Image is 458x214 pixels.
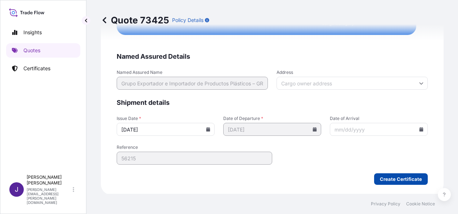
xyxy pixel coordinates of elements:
span: Address [277,70,428,75]
a: Insights [6,25,80,40]
a: Privacy Policy [371,201,400,207]
p: [PERSON_NAME] [PERSON_NAME] [27,174,71,186]
span: Issue Date [117,116,215,121]
a: Certificates [6,61,80,76]
a: Quotes [6,43,80,58]
input: mm/dd/yyyy [330,123,428,136]
p: Insights [23,29,42,36]
span: J [15,186,18,193]
p: [PERSON_NAME][EMAIL_ADDRESS][PERSON_NAME][DOMAIN_NAME] [27,187,71,205]
p: Create Certificate [380,175,422,183]
input: mm/dd/yyyy [117,123,215,136]
input: mm/dd/yyyy [223,123,321,136]
input: Your internal reference [117,152,272,165]
span: Date of Arrival [330,116,428,121]
a: Cookie Notice [406,201,435,207]
span: Named Assured Details [117,52,428,61]
p: Quotes [23,47,40,54]
p: Policy Details [172,17,203,24]
button: Create Certificate [374,173,428,185]
p: Certificates [23,65,50,72]
span: Reference [117,144,272,150]
span: Named Assured Name [117,70,268,75]
span: Date of Departure [223,116,321,121]
span: Shipment details [117,98,428,107]
input: Cargo owner address [277,77,428,90]
p: Quote 73425 [101,14,169,26]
